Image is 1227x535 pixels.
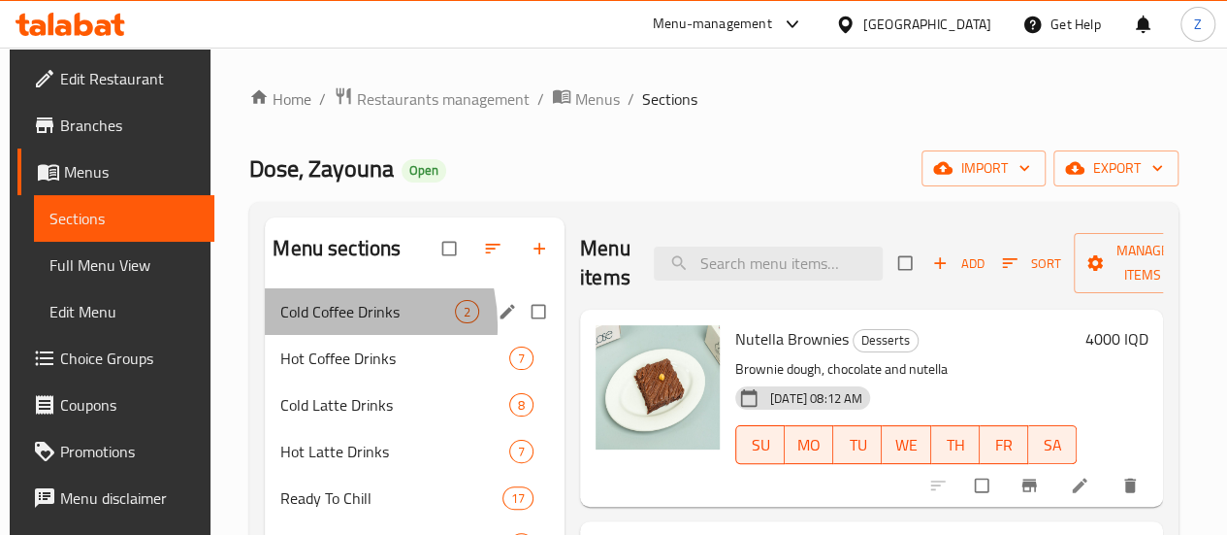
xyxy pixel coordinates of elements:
[17,149,214,195] a: Menus
[921,150,1046,186] button: import
[34,288,214,335] a: Edit Menu
[60,440,199,463] span: Promotions
[249,87,311,111] a: Home
[1053,150,1179,186] button: export
[1008,464,1054,507] button: Branch-specific-item
[744,431,777,459] span: SU
[509,440,533,463] div: items
[60,114,199,137] span: Branches
[1028,425,1077,464] button: SA
[17,335,214,382] a: Choice Groups
[265,475,565,521] div: Ready To Chill17
[863,14,991,35] div: [GEOGRAPHIC_DATA]
[495,299,524,324] button: edit
[64,160,199,184] span: Menus
[357,87,530,111] span: Restaurants management
[980,425,1028,464] button: FR
[575,87,620,111] span: Menus
[273,234,401,263] h2: Menu sections
[510,396,533,415] span: 8
[989,249,1074,279] span: Sort items
[654,247,883,281] input: search
[1109,464,1155,507] button: delete
[319,87,326,111] li: /
[265,382,565,428] div: Cold Latte Drinks8
[552,86,620,112] a: Menus
[60,393,199,417] span: Coupons
[280,393,509,417] span: Cold Latte Drinks
[997,249,1066,279] button: Sort
[49,300,199,323] span: Edit Menu
[518,227,565,270] button: Add section
[265,335,565,382] div: Hot Coffee Drinks7
[596,325,720,450] img: Nutella Brownies
[456,303,478,321] span: 2
[334,86,530,112] a: Restaurants management
[17,102,214,149] a: Branches
[792,431,825,459] span: MO
[1002,252,1061,275] span: Sort
[49,253,199,277] span: Full Menu View
[628,87,634,111] li: /
[249,86,1179,112] nav: breadcrumb
[1070,476,1093,495] a: Edit menu item
[34,195,214,242] a: Sections
[735,425,785,464] button: SU
[833,425,882,464] button: TU
[1084,325,1147,352] h6: 4000 IQD
[34,242,214,288] a: Full Menu View
[642,87,697,111] span: Sections
[17,428,214,475] a: Promotions
[580,234,630,292] h2: Menu items
[503,489,533,508] span: 17
[887,245,927,282] span: Select section
[265,288,565,335] div: Cold Coffee Drinks2edit
[785,425,833,464] button: MO
[471,227,518,270] span: Sort sections
[431,230,471,267] span: Select all sections
[60,347,199,370] span: Choice Groups
[17,475,214,521] a: Menu disclaimer
[735,324,849,353] span: Nutella Brownies
[280,347,509,370] span: Hot Coffee Drinks
[265,428,565,475] div: Hot Latte Drinks7
[931,425,980,464] button: TH
[280,440,509,463] span: Hot Latte Drinks
[762,389,870,408] span: [DATE] 08:12 AM
[927,249,989,279] span: Add item
[60,67,199,90] span: Edit Restaurant
[963,467,1004,504] span: Select to update
[17,382,214,428] a: Coupons
[854,329,918,351] span: Desserts
[17,55,214,102] a: Edit Restaurant
[249,147,394,190] span: Dose, Zayouna
[1069,156,1163,181] span: export
[280,486,501,510] span: Ready To Chill
[510,443,533,461] span: 7
[889,431,922,459] span: WE
[1194,14,1202,35] span: Z
[937,156,1030,181] span: import
[509,393,533,417] div: items
[841,431,874,459] span: TU
[653,13,772,36] div: Menu-management
[509,347,533,370] div: items
[882,425,930,464] button: WE
[927,249,989,279] button: Add
[987,431,1020,459] span: FR
[1089,239,1196,287] span: Manage items
[402,159,446,183] div: Open
[60,486,199,510] span: Menu disclaimer
[49,207,199,230] span: Sections
[402,162,446,179] span: Open
[537,87,544,111] li: /
[502,486,533,510] div: items
[939,431,972,459] span: TH
[510,350,533,368] span: 7
[1036,431,1069,459] span: SA
[932,252,985,275] span: Add
[735,357,1077,382] p: Brownie dough, chocolate and nutella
